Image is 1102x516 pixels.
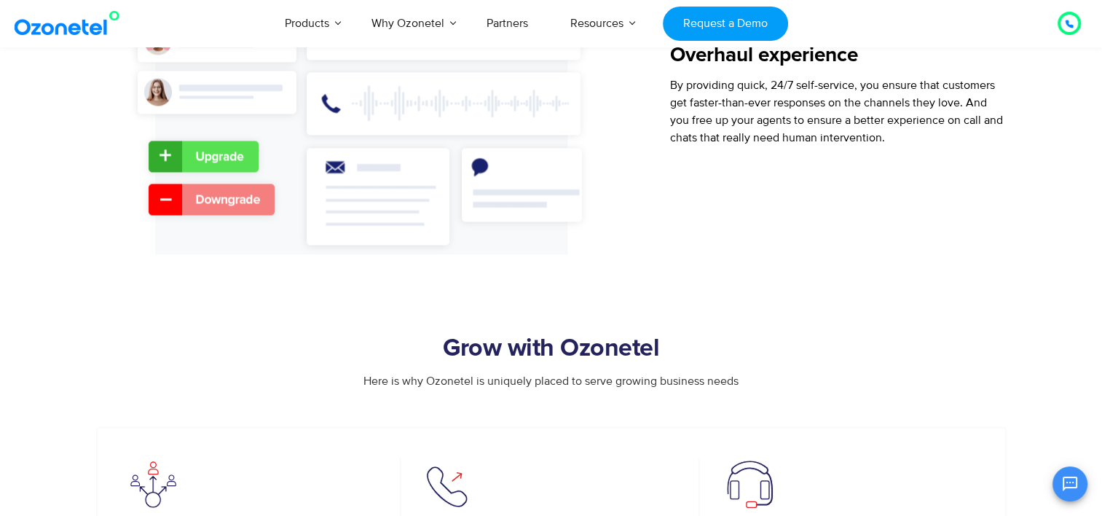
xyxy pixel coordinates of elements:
img: outbound service sale [423,457,478,512]
button: Open chat [1052,466,1087,501]
p: By providing quick, 24/7 self-service, you ensure that customers get faster-than-ever responses o... [670,77,1005,146]
span: Here is why Ozonetel is uniquely placed to serve growing business needs [363,374,739,388]
h2: Grow with Ozonetel [96,335,1007,364]
img: customer support [722,457,776,512]
img: distribute [125,457,180,512]
a: Request a Demo [663,7,787,41]
h5: Overhaul experience [670,45,1005,66]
